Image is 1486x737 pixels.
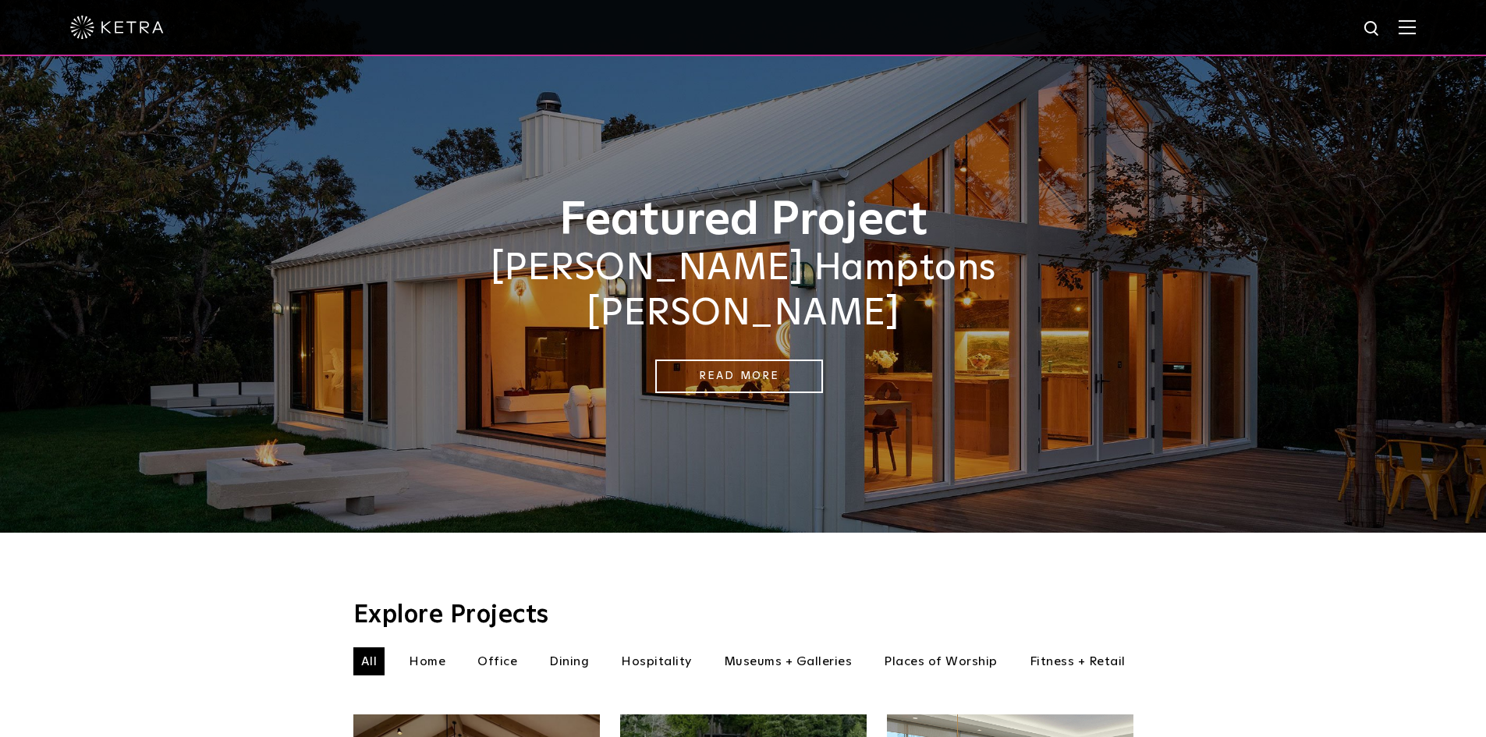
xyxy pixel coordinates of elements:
[353,647,385,675] li: All
[716,647,860,675] li: Museums + Galleries
[655,360,823,393] a: Read More
[353,603,1133,628] h3: Explore Projects
[353,195,1133,246] h1: Featured Project
[876,647,1005,675] li: Places of Worship
[1399,19,1416,34] img: Hamburger%20Nav.svg
[401,647,453,675] li: Home
[613,647,700,675] li: Hospitality
[1022,647,1133,675] li: Fitness + Retail
[470,647,525,675] li: Office
[353,246,1133,336] h2: [PERSON_NAME] Hamptons [PERSON_NAME]
[1363,19,1382,39] img: search icon
[541,647,597,675] li: Dining
[70,16,164,39] img: ketra-logo-2019-white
